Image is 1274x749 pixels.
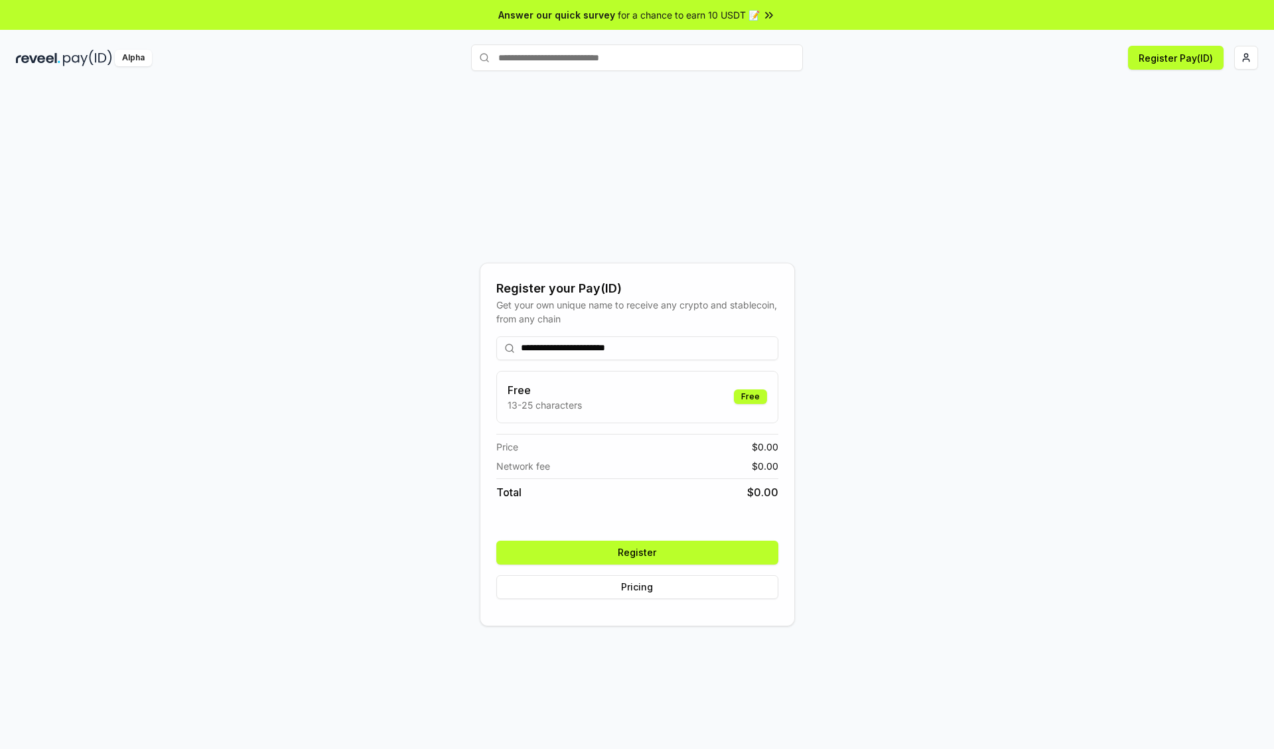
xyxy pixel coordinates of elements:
[496,541,778,565] button: Register
[496,298,778,326] div: Get your own unique name to receive any crypto and stablecoin, from any chain
[1128,46,1224,70] button: Register Pay(ID)
[115,50,152,66] div: Alpha
[496,440,518,454] span: Price
[747,484,778,500] span: $ 0.00
[496,279,778,298] div: Register your Pay(ID)
[496,459,550,473] span: Network fee
[508,398,582,412] p: 13-25 characters
[618,8,760,22] span: for a chance to earn 10 USDT 📝
[498,8,615,22] span: Answer our quick survey
[496,484,522,500] span: Total
[752,459,778,473] span: $ 0.00
[496,575,778,599] button: Pricing
[752,440,778,454] span: $ 0.00
[16,50,60,66] img: reveel_dark
[63,50,112,66] img: pay_id
[734,389,767,404] div: Free
[508,382,582,398] h3: Free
